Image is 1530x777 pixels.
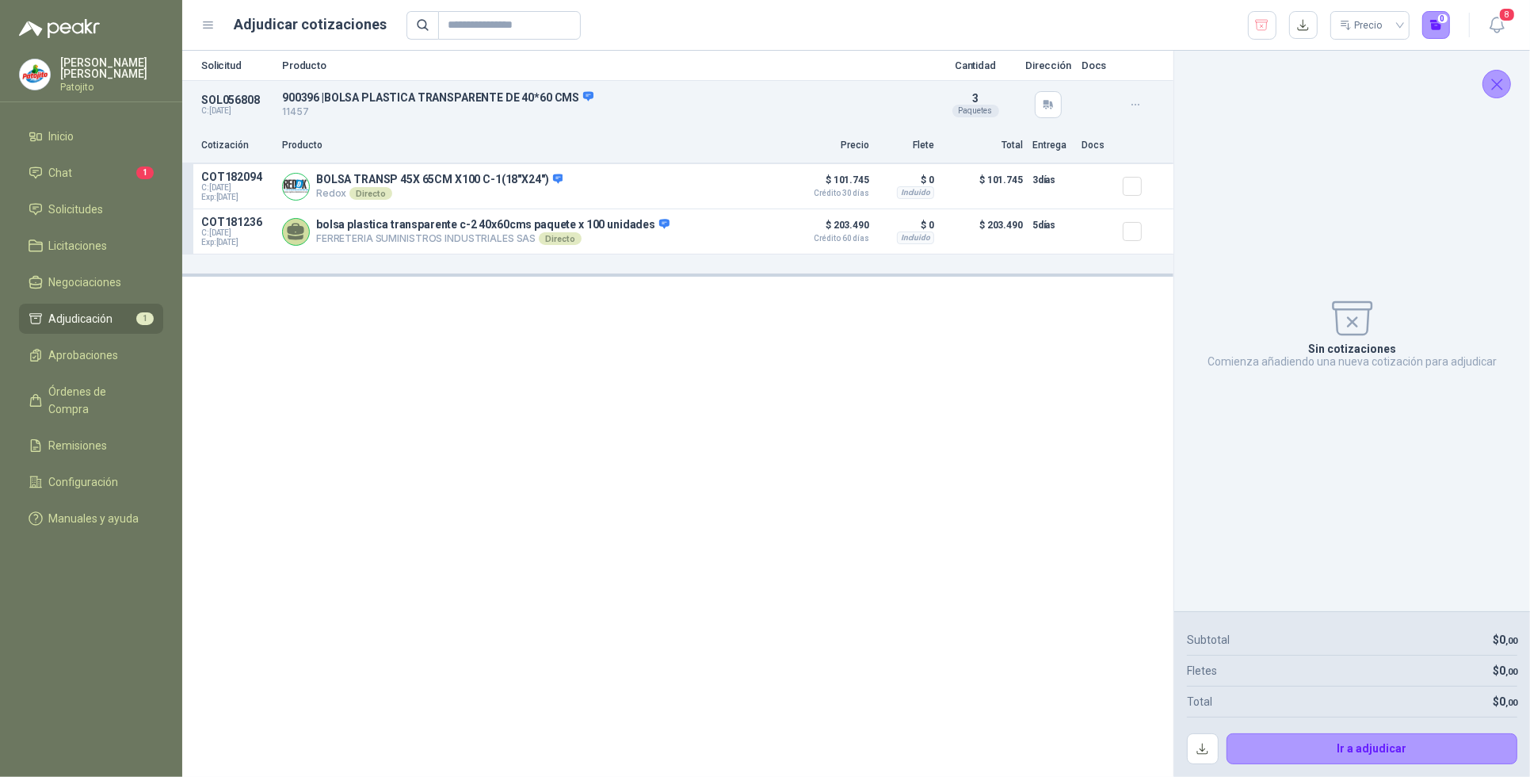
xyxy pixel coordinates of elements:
[1032,138,1072,153] p: Entrega
[235,13,387,36] h1: Adjudicar cotizaciones
[879,138,934,153] p: Flete
[1082,60,1113,71] p: Docs
[1482,11,1511,40] button: 8
[790,235,869,243] span: Crédito 60 días
[936,60,1015,71] p: Cantidad
[49,383,148,418] span: Órdenes de Compra
[282,90,926,105] p: 900396 | BOLSA PLASTICA TRANSPARENTE DE 40*60 CMS
[316,232,670,245] p: FERRETERIA SUMINISTROS INDUSTRIALES SAS
[282,60,926,71] p: Producto
[952,105,999,117] div: Paquetes
[19,158,163,188] a: Chat1
[790,138,869,153] p: Precio
[201,94,273,106] p: SOL056808
[1187,631,1230,649] p: Subtotal
[201,228,273,238] span: C: [DATE]
[316,218,670,232] p: bolsa plastica transparente c-2 40x60cms paquete x 100 unidades
[49,310,113,327] span: Adjudicación
[136,166,154,179] span: 1
[1227,733,1518,765] button: Ir a adjudicar
[49,164,73,182] span: Chat
[879,170,934,189] p: $ 0
[201,170,273,183] p: COT182094
[897,232,934,244] div: Incluido
[944,216,1023,247] p: $ 203.490
[1505,698,1517,708] span: ,00
[972,92,979,105] span: 3
[19,503,163,534] a: Manuales y ayuda
[790,189,869,197] span: Crédito 30 días
[1340,13,1386,37] div: Precio
[201,193,273,202] span: Exp: [DATE]
[19,340,163,370] a: Aprobaciones
[19,431,163,461] a: Remisiones
[897,186,934,199] div: Incluido
[1482,70,1511,98] button: Cerrar
[1082,138,1113,153] p: Docs
[20,59,50,90] img: Company Logo
[1499,633,1517,646] span: 0
[49,201,104,218] span: Solicitudes
[49,237,108,255] span: Licitaciones
[1308,343,1396,355] p: Sin cotizaciones
[349,187,391,200] div: Directo
[49,128,74,145] span: Inicio
[1187,662,1217,679] p: Fletes
[60,57,163,79] p: [PERSON_NAME] [PERSON_NAME]
[19,304,163,334] a: Adjudicación1
[1493,693,1517,710] p: $
[944,138,1023,153] p: Total
[1422,11,1451,40] button: 0
[19,267,163,297] a: Negociaciones
[201,238,273,247] span: Exp: [DATE]
[136,312,154,325] span: 1
[1498,7,1516,22] span: 8
[1208,355,1497,368] p: Comienza añadiendo una nueva cotización para adjudicar
[201,183,273,193] span: C: [DATE]
[1187,693,1212,710] p: Total
[944,170,1023,202] p: $ 101.745
[539,232,581,245] div: Directo
[49,510,139,527] span: Manuales y ayuda
[790,170,869,197] p: $ 101.745
[19,121,163,151] a: Inicio
[282,105,926,120] p: 11457
[19,467,163,497] a: Configuración
[1493,662,1517,679] p: $
[1505,667,1517,677] span: ,00
[1505,636,1517,646] span: ,00
[19,19,100,38] img: Logo peakr
[49,473,119,491] span: Configuración
[1032,170,1072,189] p: 3 días
[879,216,934,235] p: $ 0
[1499,695,1517,708] span: 0
[1493,631,1517,649] p: $
[201,138,273,153] p: Cotización
[201,106,273,116] p: C: [DATE]
[19,377,163,424] a: Órdenes de Compra
[1032,216,1072,235] p: 5 días
[1024,60,1072,71] p: Dirección
[49,437,108,454] span: Remisiones
[201,216,273,228] p: COT181236
[19,231,163,261] a: Licitaciones
[790,216,869,243] p: $ 203.490
[19,194,163,224] a: Solicitudes
[49,346,119,364] span: Aprobaciones
[60,82,163,92] p: Patojito
[1499,664,1517,677] span: 0
[283,174,309,200] img: Company Logo
[201,60,273,71] p: Solicitud
[316,173,563,187] p: BOLSA TRANSP 45X 65CM X100 C-1(18"X24")
[282,138,780,153] p: Producto
[49,274,122,291] span: Negociaciones
[316,187,563,200] p: Redox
